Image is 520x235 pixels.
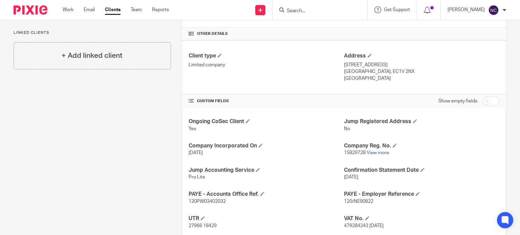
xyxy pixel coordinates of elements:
h4: Company Reg. No. [344,142,499,149]
h4: Client type [189,52,344,60]
h4: UTR [189,215,344,222]
span: [DATE] [344,175,358,180]
img: svg%3E [488,5,499,16]
input: Search [286,8,347,14]
p: [GEOGRAPHIC_DATA], EC1V 2NX [344,68,499,75]
h4: PAYE - Accounts Office Ref. [189,191,344,198]
a: Reports [152,6,169,13]
a: View more [367,150,389,155]
a: Clients [105,6,121,13]
img: Pixie [14,5,47,15]
span: 479284243 [DATE] [344,224,384,228]
span: 15829728 [344,150,366,155]
span: 120/NE90822 [344,199,373,204]
span: Other details [197,31,228,37]
a: Team [131,6,142,13]
p: [PERSON_NAME] [448,6,485,13]
h4: Company Incorporated On [189,142,344,149]
span: 120PW03402032 [189,199,226,204]
a: Email [84,6,95,13]
p: Limited company [189,62,344,68]
span: [DATE] [189,150,203,155]
span: Get Support [384,7,410,12]
h4: Confirmation Statement Date [344,167,499,174]
a: Work [63,6,73,13]
span: 27966 18429 [189,224,217,228]
span: No [344,126,350,131]
h4: CUSTOM FIELDS [189,98,344,104]
p: [GEOGRAPHIC_DATA] [344,75,499,82]
h4: Jump Accounting Service [189,167,344,174]
h4: Ongoing CoSec Client [189,118,344,125]
h4: Address [344,52,499,60]
h4: + Add linked client [62,50,123,61]
h4: Jump Registered Address [344,118,499,125]
p: [STREET_ADDRESS] [344,62,499,68]
h4: VAT No. [344,215,499,222]
span: Yes [189,126,196,131]
label: Show empty fields [438,98,477,104]
p: Linked clients [14,30,171,36]
span: Pro Lite [189,175,205,180]
h4: PAYE - Employer Reference [344,191,499,198]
